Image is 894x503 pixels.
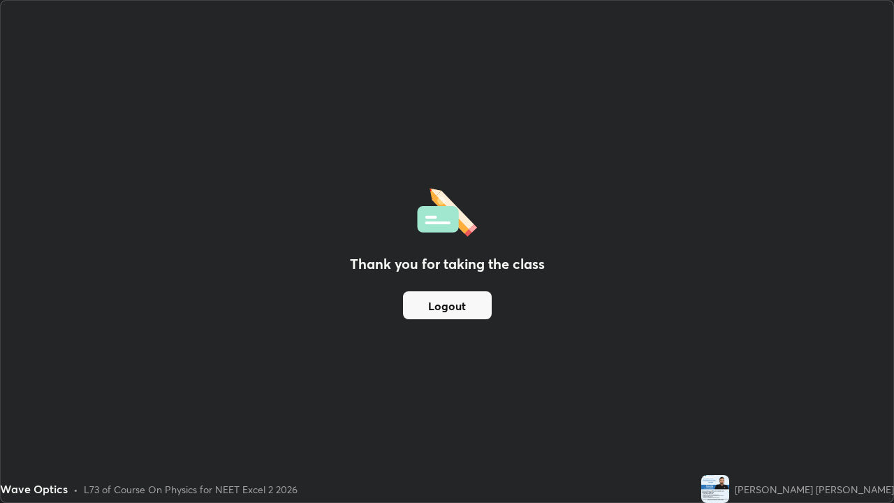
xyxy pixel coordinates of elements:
[735,482,894,497] div: [PERSON_NAME] [PERSON_NAME]
[73,482,78,497] div: •
[701,475,729,503] img: 56fac2372bd54d6a89ffab81bd2c5eeb.jpg
[403,291,492,319] button: Logout
[84,482,298,497] div: L73 of Course On Physics for NEET Excel 2 2026
[350,254,545,275] h2: Thank you for taking the class
[417,184,477,237] img: offlineFeedback.1438e8b3.svg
